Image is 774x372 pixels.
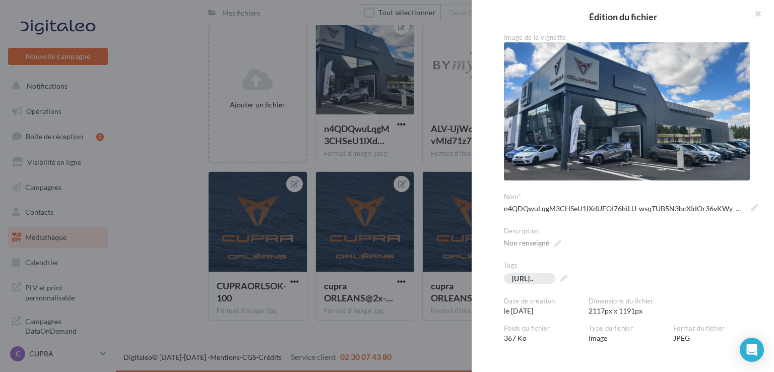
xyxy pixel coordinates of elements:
div: Tags [504,261,750,270]
div: Open Intercom Messenger [740,338,764,362]
span: Non renseigné [504,236,561,250]
div: Image de la vignette [504,33,750,42]
span: [URL].. [512,275,545,282]
div: Poids du fichier [504,324,580,333]
div: Type du fichier [589,324,665,333]
button: Options d'utilisation [504,359,586,371]
div: Dimensions du fichier [589,297,750,306]
div: le [DATE] [504,297,589,316]
h2: Édition du fichier [488,12,758,21]
div: 2117px x 1191px [589,297,758,316]
div: JPEG [673,324,758,343]
img: n4QDQwuLqgM3CHSeU1lXdUFOI76hiLU-wsqTUB5N3bcXIdOr36vKWy_wqHWTvmWwDVOEh1AAR2nF-Ie81w=s0 [504,42,750,181]
div: 367 Ko [504,324,589,343]
div: Date de création [504,297,580,306]
div: Format du fichier [673,324,750,333]
div: Description [504,227,750,236]
span: n4QDQwuLqgM3CHSeU1lXdUFOI76hiLU-wsqTUB5N3bcXIdOr36vKWy_wqHWTvmWwDVOEh1AAR2nF-Ie81w=s0 [504,202,758,216]
div: Image [589,324,673,343]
